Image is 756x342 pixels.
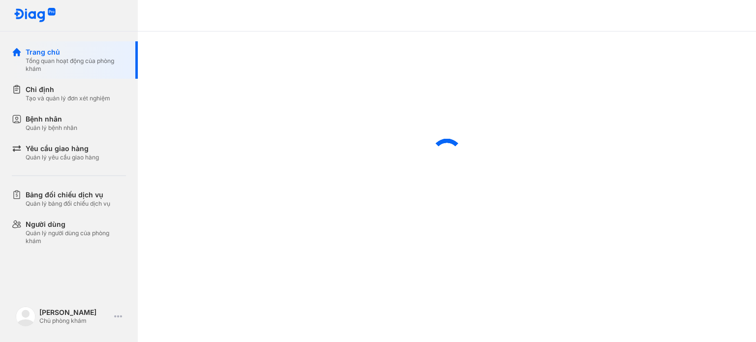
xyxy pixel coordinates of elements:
[26,144,99,154] div: Yêu cầu giao hàng
[26,190,110,200] div: Bảng đối chiếu dịch vụ
[14,8,56,23] img: logo
[26,47,126,57] div: Trang chủ
[26,200,110,208] div: Quản lý bảng đối chiếu dịch vụ
[26,94,110,102] div: Tạo và quản lý đơn xét nghiệm
[16,307,35,326] img: logo
[26,219,126,229] div: Người dùng
[26,154,99,161] div: Quản lý yêu cầu giao hàng
[26,229,126,245] div: Quản lý người dùng của phòng khám
[26,57,126,73] div: Tổng quan hoạt động của phòng khám
[26,114,77,124] div: Bệnh nhân
[26,124,77,132] div: Quản lý bệnh nhân
[39,317,110,325] div: Chủ phòng khám
[39,308,110,317] div: [PERSON_NAME]
[26,85,110,94] div: Chỉ định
